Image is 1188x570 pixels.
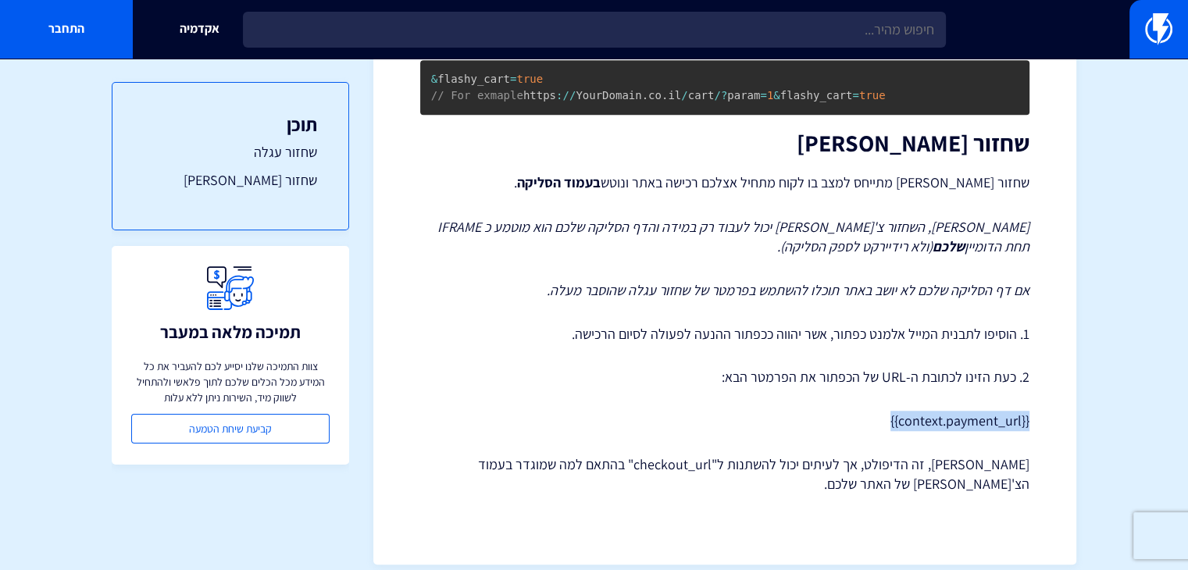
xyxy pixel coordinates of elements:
span: = [510,73,516,85]
a: שחזור [PERSON_NAME] [144,170,317,191]
h2: שחזור [PERSON_NAME] [420,130,1029,156]
em: אם דף הסליקה שלכם לא יושב באתר תוכלו להשתמש בפרמטר של שחזור עגלה שהוסבר מעלה. [547,281,1029,299]
p: {{context.payment_url}} [420,411,1029,431]
p: שחזור [PERSON_NAME] מתייחס למצב בו לקוח מתחיל אצלכם רכישה באתר ונוטש . [420,172,1029,194]
span: true [859,89,886,102]
span: / [569,89,576,102]
input: חיפוש מהיר... [243,12,946,48]
strong: בעמוד הסליקה [517,173,601,191]
span: & [773,89,780,102]
span: . [642,89,648,102]
code: flashy_cart https YourDomain co il cart param flashy_cart [431,73,886,102]
em: [PERSON_NAME], השחזור צ'[PERSON_NAME] יכול לעבוד רק במידה והדף הסליקה שלכם הוא מוטמע כ IFRAME תחת... [437,218,1029,256]
p: [PERSON_NAME], זה הדיפולט, אך לעיתים יכול להשתנות ל"checkout_url" בהתאם למה שמוגדר בעמוד הצ'[PERS... [420,454,1029,494]
span: = [852,89,858,102]
h3: תמיכה מלאה במעבר [160,322,301,341]
p: 1. הוסיפו לתבנית המייל אלמנט כפתור, אשר יהווה ככפתור ההנעה לפעולה לסיום הרכישה. [420,324,1029,344]
span: / [714,89,720,102]
span: true [516,73,543,85]
span: 1 [767,89,773,102]
p: 2. כעת הזינו לכתובת ה-URL של הכפתור את הפרמטר הבא: [420,367,1029,387]
span: . [662,89,668,102]
p: צוות התמיכה שלנו יסייע לכם להעביר את כל המידע מכל הכלים שלכם לתוך פלאשי ולהתחיל לשווק מיד, השירות... [131,358,330,405]
span: ? [721,89,727,102]
span: & [431,73,437,85]
span: = [760,89,766,102]
a: שחזור עגלה [144,142,317,162]
a: קביעת שיחת הטמעה [131,414,330,444]
span: : [556,89,562,102]
span: / [562,89,569,102]
strong: שלכם [933,237,965,255]
span: / [681,89,687,102]
span: // For exmaple [431,89,523,102]
h3: תוכן [144,114,317,134]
